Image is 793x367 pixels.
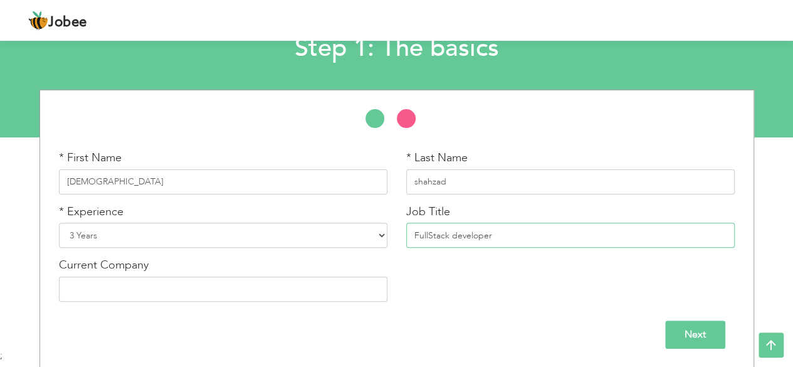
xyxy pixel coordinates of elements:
[59,150,122,166] label: * First Name
[59,257,149,274] label: Current Company
[406,204,450,220] label: Job Title
[28,11,48,31] img: jobee.io
[665,321,725,349] input: Next
[59,204,123,220] label: * Experience
[108,32,685,65] h2: Step 1: The basics
[406,150,468,166] label: * Last Name
[48,16,87,29] span: Jobee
